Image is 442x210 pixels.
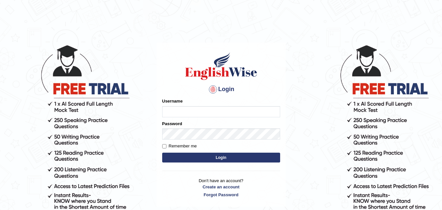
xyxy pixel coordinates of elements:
label: Remember me [162,143,197,149]
button: Login [162,153,280,162]
label: Username [162,98,183,104]
h4: Login [162,84,280,95]
a: Create an account [162,184,280,190]
label: Password [162,121,182,127]
input: Remember me [162,144,166,148]
p: Don't have an account? [162,178,280,198]
a: Forgot Password [162,192,280,198]
img: Logo of English Wise sign in for intelligent practice with AI [184,51,259,81]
